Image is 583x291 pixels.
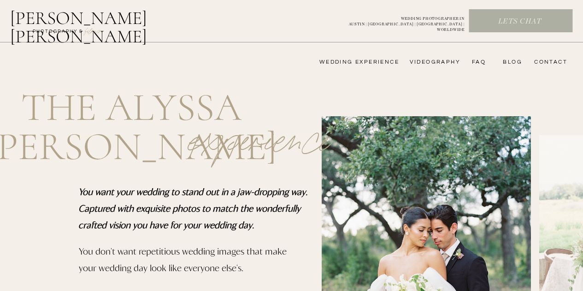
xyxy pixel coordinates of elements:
[531,59,567,66] a: CONTACT
[334,16,465,26] p: WEDDING PHOTOGRAPHER IN AUSTIN | [GEOGRAPHIC_DATA] | [GEOGRAPHIC_DATA] | WORLDWIDE
[469,17,571,27] a: Lets chat
[334,16,465,26] a: WEDDING PHOTOGRAPHER INAUSTIN | [GEOGRAPHIC_DATA] | [GEOGRAPHIC_DATA] | WORLDWIDE
[76,25,110,36] a: FILMs
[500,59,522,66] a: bLog
[28,28,88,39] a: photography &
[78,186,307,230] b: You want your wedding to stand out in a jaw-dropping way. Captured with exquisite photos to match...
[467,59,486,66] a: FAQ
[79,243,301,284] p: You don't want repetitious wedding images that make your wedding day look like everyone else's.
[306,59,399,66] a: wedding experience
[407,59,460,66] a: videography
[10,9,195,31] a: [PERSON_NAME] [PERSON_NAME]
